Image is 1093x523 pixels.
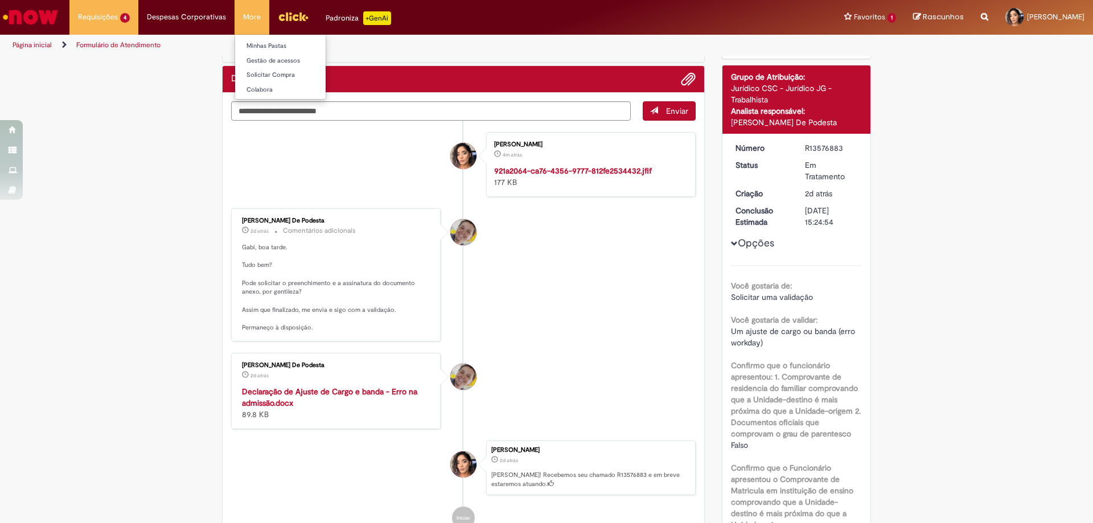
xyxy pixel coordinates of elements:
[731,105,862,117] div: Analista responsável:
[805,159,858,182] div: Em Tratamento
[805,205,858,228] div: [DATE] 15:24:54
[235,69,360,81] a: Solicitar Compra
[491,447,689,454] div: [PERSON_NAME]
[500,457,518,464] span: 2d atrás
[727,159,797,171] dt: Status
[231,440,696,495] li: Gabriella Meneses da Costa
[805,188,858,199] div: 29/09/2025 13:34:39
[805,142,858,154] div: R13576883
[9,35,720,56] ul: Trilhas de página
[923,11,964,22] span: Rascunhos
[278,8,309,25] img: click_logo_yellow_360x200.png
[242,243,432,332] p: Gabi, boa tarde. Tudo bem? Pode solicitar o preenchimento e a assinatura do documento anexo, por ...
[120,13,130,23] span: 4
[363,11,391,25] p: +GenAi
[1,6,60,28] img: ServiceNow
[235,34,326,100] ul: More
[727,205,797,228] dt: Conclusão Estimada
[250,372,269,379] span: 2d atrás
[242,386,432,420] div: 89.8 KB
[250,228,269,234] time: 29/09/2025 16:03:55
[242,386,417,408] a: Declaração de Ajuste de Cargo e banda - Erro na admissão.docx
[1027,12,1084,22] span: [PERSON_NAME]
[887,13,896,23] span: 1
[731,326,857,348] span: Um ajuste de cargo ou banda (erro workday)
[494,141,684,148] div: [PERSON_NAME]
[731,440,748,450] span: Falso
[450,364,476,390] div: Raissa Alves De Podesta
[231,101,631,121] textarea: Digite sua mensagem aqui...
[681,72,696,87] button: Adicionar anexos
[450,451,476,477] div: Gabriella Meneses da Costa
[503,151,522,158] span: 4m atrás
[913,12,964,23] a: Rascunhos
[731,281,792,291] b: Você gostaria de:
[727,188,797,199] dt: Criação
[731,315,817,325] b: Você gostaria de validar:
[326,11,391,25] div: Padroniza
[643,101,696,121] button: Enviar
[283,226,356,236] small: Comentários adicionais
[731,360,861,439] b: Confirmo que o funcionário apresentou: 1. Comprovante de residencia do familiar comprovando que a...
[231,74,313,84] h2: Dúvidas Trabalhistas Histórico de tíquete
[235,40,360,52] a: Minhas Pastas
[491,471,689,488] p: [PERSON_NAME]! Recebemos seu chamado R13576883 e em breve estaremos atuando.
[854,11,885,23] span: Favoritos
[500,457,518,464] time: 29/09/2025 13:34:39
[235,55,360,67] a: Gestão de acessos
[727,142,797,154] dt: Número
[450,143,476,169] div: Gabriella Meneses da Costa
[242,217,432,224] div: [PERSON_NAME] De Podesta
[494,165,684,188] div: 177 KB
[666,106,688,116] span: Enviar
[13,40,52,50] a: Página inicial
[494,166,652,176] a: 921a2064-ca76-4356-9777-812fe2534432.jfif
[731,117,862,128] div: [PERSON_NAME] De Podesta
[731,83,862,105] div: Jurídico CSC - Jurídico JG - Trabalhista
[250,372,269,379] time: 29/09/2025 16:03:02
[78,11,118,23] span: Requisições
[250,228,269,234] span: 2d atrás
[147,11,226,23] span: Despesas Corporativas
[805,188,832,199] time: 29/09/2025 13:34:39
[805,188,832,199] span: 2d atrás
[235,84,360,96] a: Colabora
[731,292,813,302] span: Solicitar uma validação
[242,362,432,369] div: [PERSON_NAME] De Podesta
[731,71,862,83] div: Grupo de Atribuição:
[76,40,161,50] a: Formulário de Atendimento
[450,219,476,245] div: Raissa Alves De Podesta
[243,11,261,23] span: More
